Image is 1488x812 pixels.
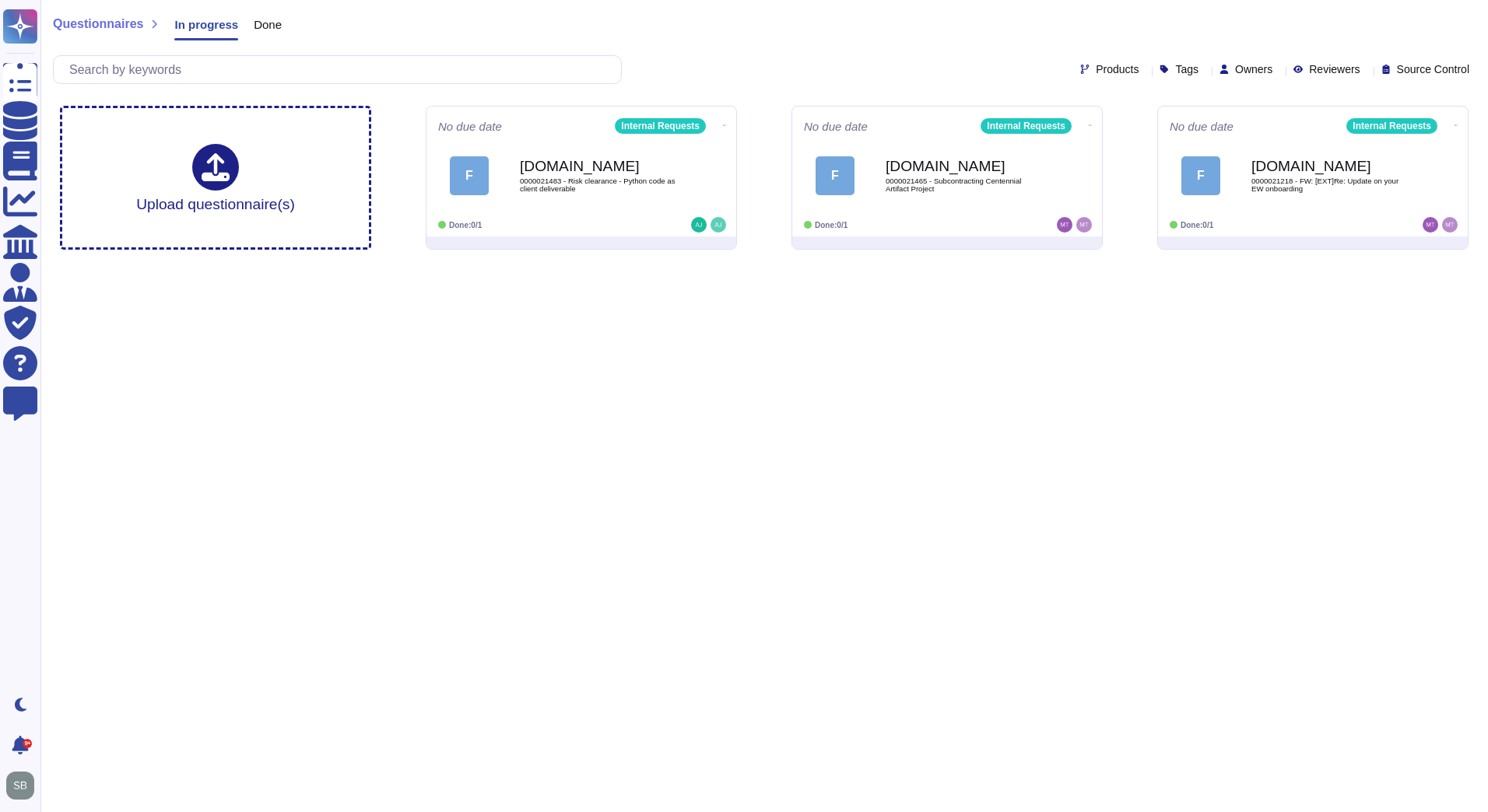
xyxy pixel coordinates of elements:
[804,121,868,132] span: No due date
[816,156,855,195] div: F
[1397,64,1469,75] span: Source Control
[450,156,489,195] div: F
[1181,156,1220,195] div: F
[691,217,707,233] img: user
[61,56,621,83] input: Search by keywords
[615,118,706,134] div: Internal Requests
[174,19,238,30] span: In progress
[136,144,295,212] div: Upload questionnaire(s)
[711,217,726,233] img: user
[520,159,676,173] b: [DOMAIN_NAME]
[1181,221,1213,229] span: Done: 0/1
[886,159,1041,173] b: [DOMAIN_NAME]
[3,768,45,803] button: user
[1096,64,1139,75] span: Products
[1251,159,1407,173] b: [DOMAIN_NAME]
[886,177,1041,192] span: 0000021465 - Subcontracting Centennial Artifact Project
[53,18,143,30] span: Questionnaires
[6,772,34,800] img: user
[1170,121,1234,132] span: No due date
[815,221,848,229] span: Done: 0/1
[1057,217,1072,233] img: user
[1346,118,1437,134] div: Internal Requests
[1175,64,1198,75] span: Tags
[449,221,482,229] span: Done: 0/1
[981,118,1072,134] div: Internal Requests
[1309,64,1360,75] span: Reviewers
[1235,64,1272,75] span: Owners
[23,739,32,748] div: 9+
[1251,177,1407,192] span: 0000021218 - FW: [EXT]Re: Update on your EW onboarding
[254,19,282,30] span: Done
[520,177,676,192] span: 0000021483 - Risk clearance - Python code as client deliverable
[438,121,502,132] span: No due date
[1423,217,1438,233] img: user
[1442,217,1458,233] img: user
[1076,217,1092,233] img: user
